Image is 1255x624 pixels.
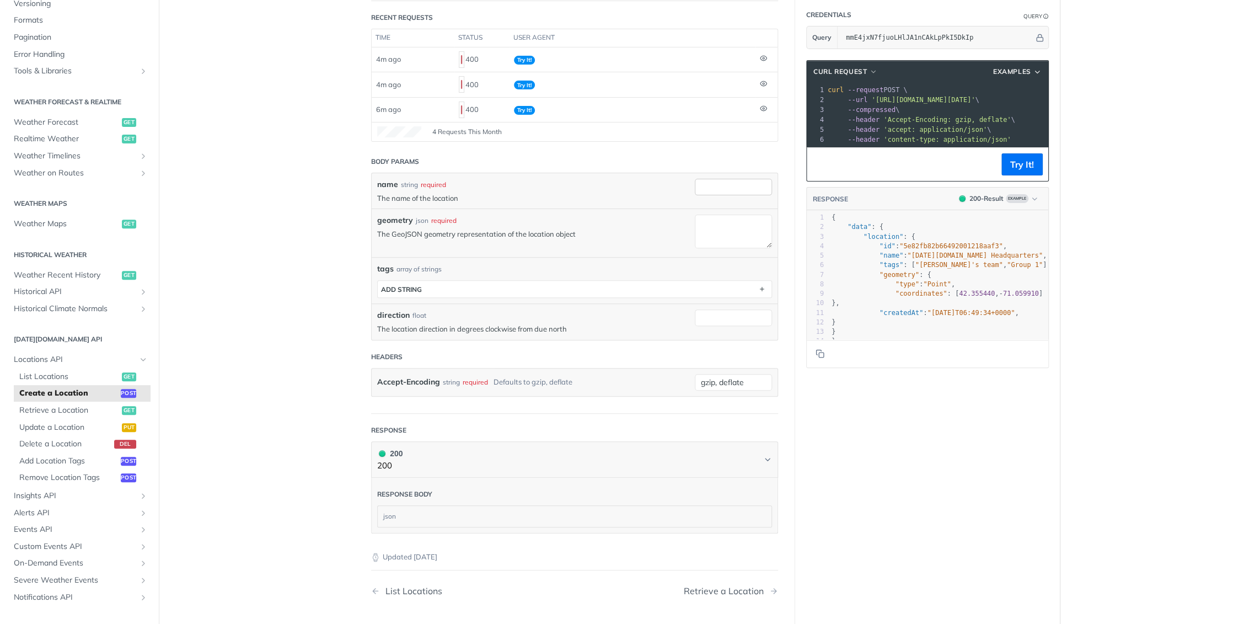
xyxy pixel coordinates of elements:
[969,194,1004,204] div: 200 - Result
[19,422,119,433] span: Update a Location
[807,222,824,232] div: 2
[14,303,136,314] span: Historical Climate Normals
[915,261,1003,269] span: "[PERSON_NAME]'s team"
[1006,194,1028,203] span: Example
[376,80,401,89] span: 4m ago
[14,385,151,402] a: Create a Locationpost
[463,374,488,390] div: required
[372,29,454,47] th: time
[832,290,1043,297] span: : [ , ]
[19,456,118,467] span: Add Location Tags
[812,194,849,205] button: RESPONSE
[879,261,903,269] span: "tags"
[807,318,824,327] div: 12
[807,232,824,242] div: 3
[371,552,778,563] p: Updated [DATE]
[459,100,505,119] div: 400
[379,450,385,457] span: 200
[377,310,410,321] label: direction
[139,509,148,518] button: Show subpages for Alerts API
[14,470,151,486] a: Remove Location Tagspost
[807,95,825,105] div: 2
[684,586,769,596] div: Retrieve a Location
[8,488,151,504] a: Insights APIShow subpages for Insights API
[396,264,442,274] div: array of strings
[122,271,136,280] span: get
[879,309,923,317] span: "createdAt"
[832,233,915,241] span: : {
[895,280,919,288] span: "type"
[377,229,689,239] p: The GeoJSON geometry representation of the location object
[8,46,151,63] a: Error Handling
[19,371,119,382] span: List Locations
[807,327,824,337] div: 13
[993,67,1031,77] span: Examples
[807,298,824,308] div: 10
[14,151,136,162] span: Weather Timelines
[371,478,778,534] div: 200 200200
[416,216,428,226] div: json
[848,223,871,231] span: "data"
[377,374,440,390] label: Accept-Encoding
[378,281,771,297] button: ADD string
[139,559,148,568] button: Show subpages for On-Demand Events
[139,169,148,178] button: Show subpages for Weather on Routes
[8,216,151,232] a: Weather Mapsget
[19,439,111,450] span: Delete a Location
[371,425,406,435] div: Response
[840,26,1034,49] input: apikey
[1003,290,1039,297] span: 71.059910
[899,242,1003,250] span: "5e82fb82b66492001218aaf3"
[139,576,148,585] button: Show subpages for Severe Weather Events
[807,26,838,49] button: Query
[14,286,136,297] span: Historical API
[122,135,136,143] span: get
[19,472,118,483] span: Remove Location Tags
[807,115,825,125] div: 4
[807,260,824,270] div: 6
[14,49,148,60] span: Error Handling
[8,114,151,131] a: Weather Forecastget
[412,311,426,321] div: float
[8,165,151,182] a: Weather on RoutesShow subpages for Weather on Routes
[139,355,148,364] button: Hide subpages for Locations API
[828,86,844,94] span: curl
[514,81,535,89] span: Try It!
[459,75,505,94] div: 400
[377,447,403,460] div: 200
[19,405,119,416] span: Retrieve a Location
[8,12,151,29] a: Formats
[509,29,755,47] th: user agent
[14,270,119,281] span: Weather Recent History
[8,199,151,209] h2: Weather Maps
[14,134,119,145] span: Realtime Weather
[14,354,136,365] span: Locations API
[807,337,824,346] div: 14
[14,117,119,128] span: Weather Forecast
[828,96,979,104] span: \
[8,351,151,368] a: Locations APIHide subpages for Locations API
[8,29,151,46] a: Pagination
[139,525,148,534] button: Show subpages for Events API
[8,538,151,555] a: Custom Events APIShow subpages for Custom Events API
[832,242,1007,250] span: : ,
[807,270,824,280] div: 7
[989,66,1045,77] button: Examples
[832,261,1047,269] span: : [ , ]
[19,388,118,399] span: Create a Location
[380,586,442,596] div: List Locations
[122,118,136,127] span: get
[959,195,966,202] span: 200
[763,455,772,464] svg: Chevron
[139,287,148,296] button: Show subpages for Historical API
[832,318,835,326] span: }
[812,345,828,362] button: Copy to clipboard
[832,252,1047,259] span: : ,
[959,290,995,297] span: 42.355440
[1043,14,1049,19] i: Information
[431,216,457,226] div: required
[14,436,151,452] a: Delete a Locationdel
[461,105,462,114] span: 400
[883,116,1011,124] span: 'Accept-Encoding: gzip, deflate'
[1023,12,1049,20] div: QueryInformation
